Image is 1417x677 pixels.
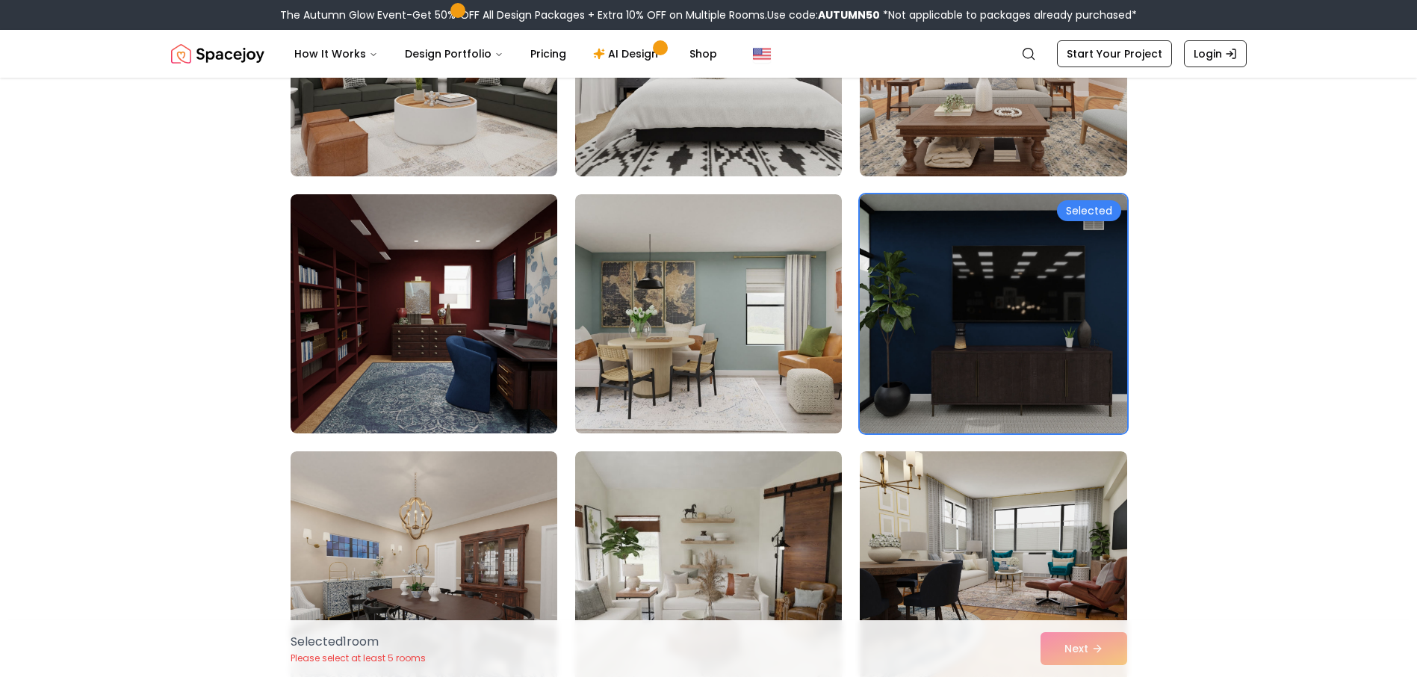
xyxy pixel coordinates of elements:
button: How It Works [282,39,390,69]
div: The Autumn Glow Event-Get 50% OFF All Design Packages + Extra 10% OFF on Multiple Rooms. [280,7,1137,22]
img: United States [753,45,771,63]
a: Shop [678,39,729,69]
img: Room room-9 [853,188,1133,439]
a: Pricing [518,39,578,69]
a: Start Your Project [1057,40,1172,67]
button: Design Portfolio [393,39,515,69]
img: Room room-7 [291,194,557,433]
a: Spacejoy [171,39,264,69]
img: Room room-8 [575,194,842,433]
span: *Not applicable to packages already purchased* [880,7,1137,22]
nav: Global [171,30,1247,78]
b: AUTUMN50 [818,7,880,22]
nav: Main [282,39,729,69]
p: Selected 1 room [291,633,426,651]
a: AI Design [581,39,675,69]
span: Use code: [767,7,880,22]
p: Please select at least 5 rooms [291,652,426,664]
div: Selected [1057,200,1121,221]
img: Spacejoy Logo [171,39,264,69]
a: Login [1184,40,1247,67]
